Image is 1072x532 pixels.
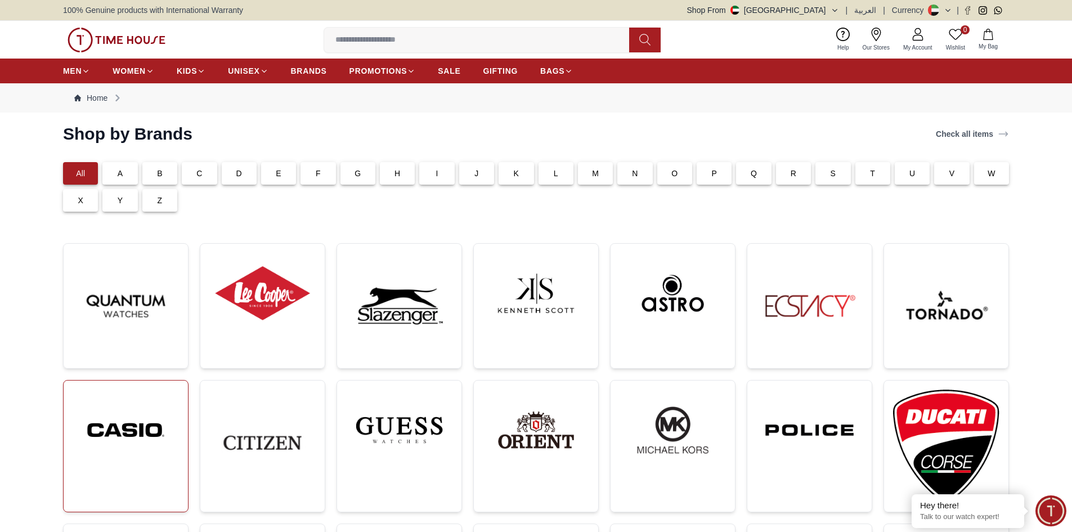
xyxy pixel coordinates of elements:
span: KIDS [177,65,197,77]
p: Q [751,168,757,179]
img: ... [73,390,179,471]
a: Facebook [963,6,972,15]
img: ... [620,390,726,471]
img: ... [73,253,179,359]
p: D [236,168,242,179]
p: P [711,168,717,179]
span: | [883,5,885,16]
p: I [436,168,438,179]
img: ... [483,253,589,334]
p: Z [158,195,163,206]
button: My Bag [972,26,1004,53]
a: Home [74,92,107,104]
a: BRANDS [291,61,327,81]
p: Y [118,195,123,206]
p: J [474,168,478,179]
span: Help [833,43,854,52]
span: SALE [438,65,460,77]
span: PROMOTIONS [349,65,407,77]
p: Talk to our watch expert! [920,512,1016,522]
span: | [957,5,959,16]
a: 0Wishlist [939,25,972,54]
img: ... [209,390,316,496]
span: GIFTING [483,65,518,77]
span: My Account [899,43,937,52]
p: V [949,168,955,179]
img: ... [893,390,999,503]
span: 0 [961,25,970,34]
img: ... [346,253,452,359]
p: W [988,168,995,179]
p: H [394,168,400,179]
p: S [831,168,836,179]
span: Our Stores [858,43,894,52]
p: G [355,168,361,179]
span: UNISEX [228,65,259,77]
p: C [196,168,202,179]
a: KIDS [177,61,205,81]
a: MEN [63,61,90,81]
a: UNISEX [228,61,268,81]
img: ... [620,253,726,334]
button: Shop From[GEOGRAPHIC_DATA] [687,5,839,16]
span: | [846,5,848,16]
a: Help [831,25,856,54]
p: N [632,168,638,179]
p: T [870,168,875,179]
p: A [118,168,123,179]
span: BAGS [540,65,564,77]
a: Instagram [979,6,987,15]
p: X [78,195,83,206]
a: SALE [438,61,460,81]
p: L [554,168,558,179]
span: BRANDS [291,65,327,77]
img: United Arab Emirates [730,6,739,15]
nav: Breadcrumb [63,83,1009,113]
span: 100% Genuine products with International Warranty [63,5,243,16]
img: ... [209,253,316,334]
a: PROMOTIONS [349,61,416,81]
img: ... [346,390,452,471]
a: Check all items [934,126,1011,142]
span: My Bag [974,42,1002,51]
img: ... [893,253,999,359]
p: M [592,168,599,179]
a: Our Stores [856,25,896,54]
div: Hey there! [920,500,1016,511]
p: F [316,168,321,179]
p: K [514,168,519,179]
img: ... [68,28,165,52]
a: WOMEN [113,61,154,81]
p: O [671,168,678,179]
span: MEN [63,65,82,77]
p: All [76,168,85,179]
button: العربية [854,5,876,16]
a: GIFTING [483,61,518,81]
img: ... [483,390,589,471]
a: BAGS [540,61,573,81]
p: E [276,168,281,179]
h2: Shop by Brands [63,124,192,144]
p: U [909,168,915,179]
img: ... [756,390,863,471]
span: WOMEN [113,65,146,77]
div: Chat Widget [1035,495,1066,526]
p: B [157,168,163,179]
a: Whatsapp [994,6,1002,15]
img: ... [756,253,863,359]
p: R [791,168,796,179]
div: Currency [892,5,929,16]
span: Wishlist [941,43,970,52]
